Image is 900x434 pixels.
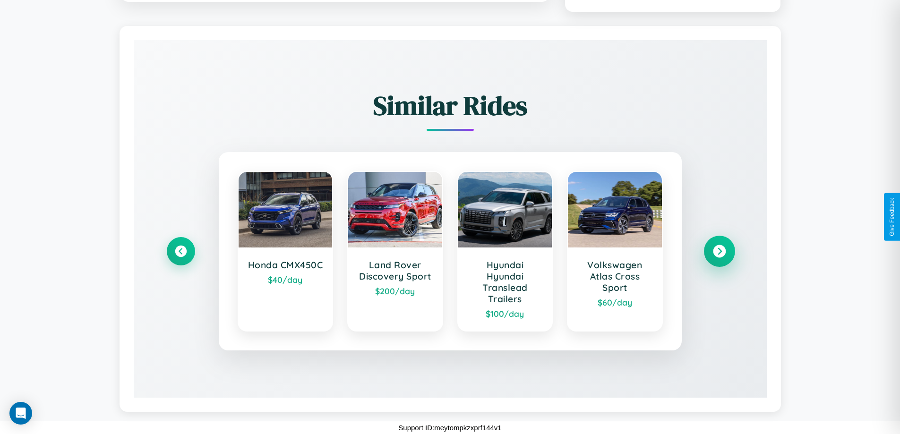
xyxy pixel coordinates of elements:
a: Honda CMX450C$40/day [238,171,334,332]
a: Volkswagen Atlas Cross Sport$60/day [567,171,663,332]
p: Support ID: meytompkzxprf144v1 [398,421,501,434]
h3: Land Rover Discovery Sport [358,259,433,282]
div: Give Feedback [889,198,895,236]
div: $ 40 /day [248,274,323,285]
h3: Volkswagen Atlas Cross Sport [577,259,652,293]
div: $ 100 /day [468,308,543,319]
h3: Honda CMX450C [248,259,323,271]
h3: Hyundai Hyundai Translead Trailers [468,259,543,305]
div: $ 60 /day [577,297,652,307]
div: Open Intercom Messenger [9,402,32,425]
div: $ 200 /day [358,286,433,296]
a: Hyundai Hyundai Translead Trailers$100/day [457,171,553,332]
a: Land Rover Discovery Sport$200/day [347,171,443,332]
h2: Similar Rides [167,87,734,124]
